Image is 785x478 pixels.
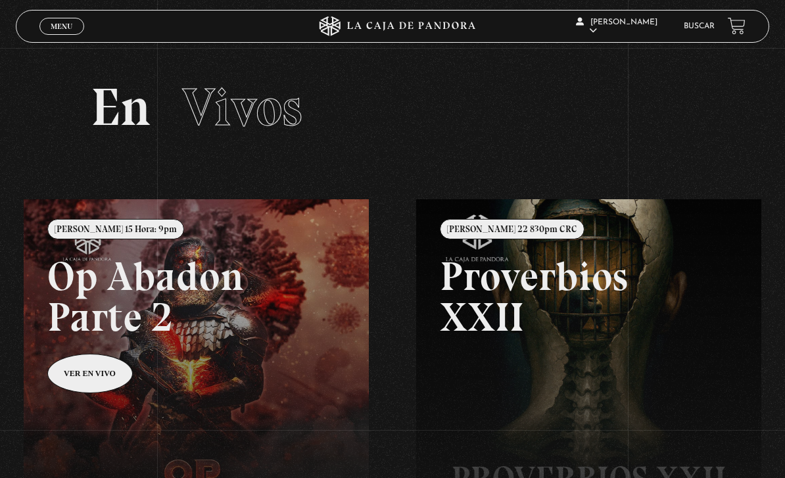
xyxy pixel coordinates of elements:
[728,17,746,35] a: View your shopping cart
[576,18,657,35] span: [PERSON_NAME]
[182,76,302,139] span: Vivos
[46,33,77,42] span: Cerrar
[51,22,72,30] span: Menu
[684,22,715,30] a: Buscar
[91,81,694,133] h2: En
